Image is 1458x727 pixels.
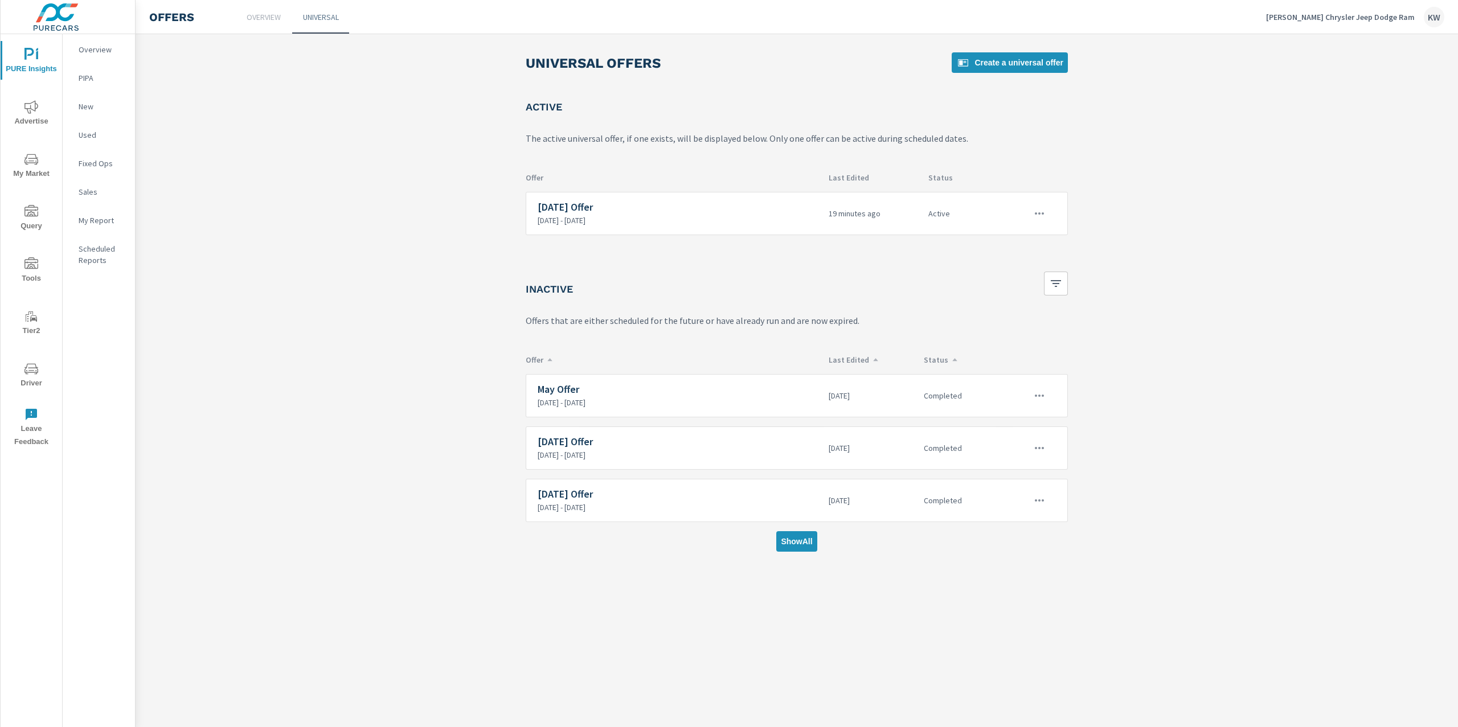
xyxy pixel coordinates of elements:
p: [DATE] - [DATE] [538,397,820,408]
div: New [63,98,135,115]
div: Used [63,126,135,143]
p: Offers that are either scheduled for the future or have already run and are now expired. [526,314,1068,327]
p: My Report [79,215,126,226]
button: ShowAll [776,531,817,552]
div: Sales [63,183,135,200]
span: My Market [4,153,59,180]
p: Universal [303,11,339,23]
h4: Offers [149,10,194,24]
p: Offer [526,355,820,365]
p: [DATE] - [DATE] [538,215,820,225]
span: Show All [781,536,812,547]
p: Completed [924,443,991,453]
div: Scheduled Reports [63,240,135,269]
div: My Report [63,212,135,229]
span: Leave Feedback [4,408,59,449]
div: Fixed Ops [63,155,135,172]
h6: [DATE] Offer [538,436,820,447]
a: Create a universal offer [952,52,1068,73]
h5: Active [526,100,562,113]
span: Advertise [4,100,59,128]
p: Completed [924,391,991,401]
div: KW [1424,7,1444,27]
p: PIPA [79,72,126,84]
div: Overview [63,41,135,58]
div: PIPA [63,69,135,87]
div: nav menu [1,34,62,453]
h5: Inactive [526,282,573,295]
p: Overview [247,11,281,23]
span: Driver [4,362,59,390]
h6: [DATE] Offer [538,488,820,500]
p: Status [924,355,991,365]
p: Scheduled Reports [79,243,126,266]
p: Sales [79,186,126,198]
p: Status [928,172,990,183]
p: Used [79,129,126,141]
p: 19 minutes ago [829,208,919,219]
p: [DATE] - [DATE] [538,450,820,460]
p: [DATE] [829,443,915,453]
span: Tools [4,257,59,285]
h6: May Offer [538,384,820,395]
p: Completed [924,495,991,506]
h6: [DATE] Offer [538,202,820,213]
h3: Universal Offers [526,54,661,73]
p: [DATE] [829,495,915,506]
span: Tier2 [4,310,59,338]
p: The active universal offer, if one exists, will be displayed below. Only one offer can be active ... [526,132,1068,145]
p: Fixed Ops [79,158,126,169]
span: Query [4,205,59,233]
p: Active [928,208,990,219]
p: Last Edited [829,172,919,183]
p: Last Edited [829,355,915,365]
p: New [79,101,126,112]
p: Offer [526,172,820,183]
p: [DATE] - [DATE] [538,502,820,512]
span: Create a universal offer [956,56,1063,69]
span: PURE Insights [4,48,59,76]
p: [PERSON_NAME] Chrysler Jeep Dodge Ram [1266,12,1415,22]
p: [DATE] [829,391,915,401]
p: Overview [79,44,126,55]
